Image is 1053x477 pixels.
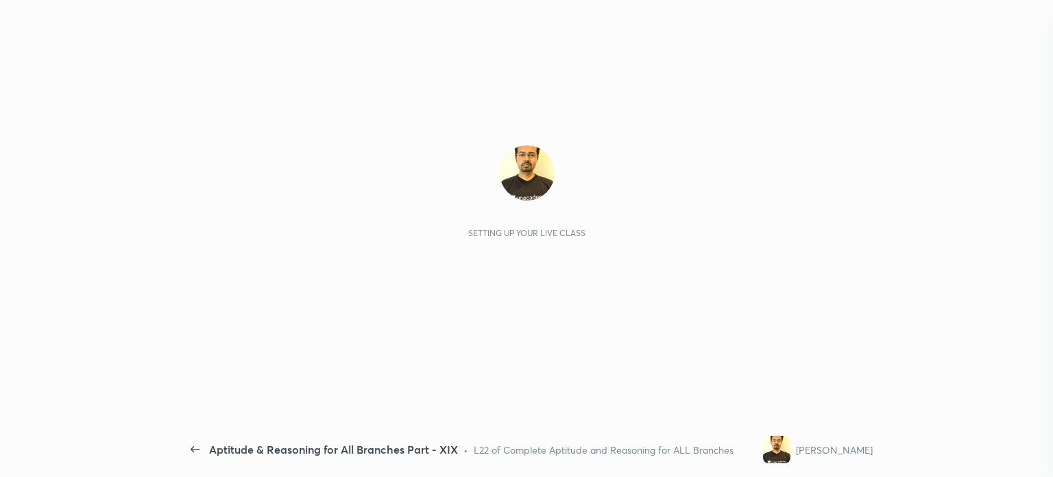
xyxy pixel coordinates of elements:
[468,228,585,238] div: Setting up your live class
[463,443,468,457] div: •
[500,146,555,200] img: 7cc848c12f404b6e846a15630d6f25fb.jpg
[209,441,458,458] div: Aptitude & Reasoning for All Branches Part - XIX
[474,443,734,457] div: L22 of Complete Aptitude and Reasoning for ALL Branches
[796,443,873,457] div: [PERSON_NAME]
[763,436,790,463] img: 7cc848c12f404b6e846a15630d6f25fb.jpg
